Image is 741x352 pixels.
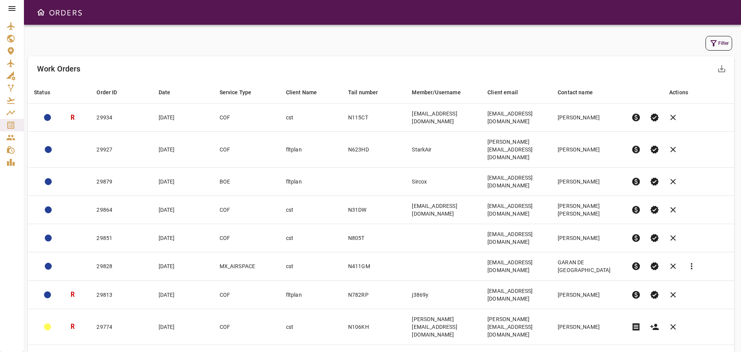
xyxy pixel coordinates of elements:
span: paid [631,177,641,186]
span: Date [159,88,181,97]
button: Pre-Invoice order [627,140,645,159]
td: [PERSON_NAME] [PERSON_NAME] [552,196,625,224]
button: Cancel order [664,108,682,127]
td: cst [280,224,342,252]
td: j3869y [406,281,481,309]
span: verified [650,233,659,243]
td: [DATE] [152,168,213,196]
td: N31DW [342,196,406,224]
button: Set Permit Ready [645,286,664,304]
td: 29774 [90,309,152,345]
span: paid [631,290,641,299]
div: ADMIN [44,114,51,121]
button: Create customer [645,318,664,336]
button: Cancel order [664,318,682,336]
td: [EMAIL_ADDRESS][DOMAIN_NAME] [481,252,552,281]
td: N411GM [342,252,406,281]
h6: ORDERS [49,6,82,19]
button: Pre-Invoice order [627,229,645,247]
button: Set Permit Ready [645,257,664,275]
button: Filter [705,36,732,51]
h6: Work Orders [37,63,81,75]
td: COF [213,224,280,252]
td: [PERSON_NAME] [552,309,625,345]
td: [EMAIL_ADDRESS][DOMAIN_NAME] [481,196,552,224]
button: Cancel order [664,257,682,275]
span: Tail number [348,88,388,97]
td: [PERSON_NAME][EMAIL_ADDRESS][DOMAIN_NAME] [481,309,552,345]
span: more_vert [687,262,696,271]
td: [DATE] [152,252,213,281]
span: receipt [631,322,641,332]
td: [EMAIL_ADDRESS][DOMAIN_NAME] [481,104,552,132]
td: MX_AIRSPACE [213,252,280,281]
div: ACTION REQUIRED [45,263,52,270]
td: N805T [342,224,406,252]
div: Contact name [558,88,593,97]
td: N623HD [342,132,406,168]
span: paid [631,205,641,214]
td: N782RP [342,281,406,309]
td: [DATE] [152,224,213,252]
button: Pre-Invoice order [627,286,645,304]
span: clear [668,113,678,122]
button: Set Permit Ready [645,108,664,127]
span: verified [650,290,659,299]
button: Pre-Invoice order [627,108,645,127]
button: Cancel order [664,201,682,219]
div: Status [34,88,50,97]
td: [PERSON_NAME] [552,224,625,252]
td: [DATE] [152,196,213,224]
h3: R [71,290,74,299]
td: cst [280,252,342,281]
span: clear [668,322,678,332]
td: COF [213,196,280,224]
span: verified [650,113,659,122]
div: Client email [487,88,518,97]
span: clear [668,290,678,299]
button: Cancel order [664,172,682,191]
div: Service Type [220,88,252,97]
span: paid [631,262,641,271]
span: paid [631,113,641,122]
td: 29879 [90,168,152,196]
div: ACTION REQUIRED [45,146,52,153]
span: save_alt [717,64,726,73]
button: Set Permit Ready [645,201,664,219]
span: verified [650,205,659,214]
span: Service Type [220,88,262,97]
span: clear [668,262,678,271]
td: N106KH [342,309,406,345]
td: [PERSON_NAME] [552,104,625,132]
td: 29864 [90,196,152,224]
span: verified [650,145,659,154]
div: Tail number [348,88,378,97]
div: ADMIN [45,235,52,241]
span: Contact name [558,88,603,97]
td: cst [280,309,342,345]
div: Client Name [286,88,317,97]
div: Date [159,88,171,97]
button: Cancel order [664,286,682,304]
td: Sircox [406,168,481,196]
button: Invoice order [627,318,645,336]
td: cst [280,196,342,224]
button: Cancel order [664,140,682,159]
button: Set Permit Ready [645,140,664,159]
td: fltplan [280,281,342,309]
span: verified [650,262,659,271]
button: Export [712,60,731,78]
td: [EMAIL_ADDRESS][DOMAIN_NAME] [406,196,481,224]
span: clear [668,177,678,186]
span: Status [34,88,60,97]
td: N115CT [342,104,406,132]
td: COF [213,104,280,132]
span: Client Name [286,88,327,97]
td: COF [213,309,280,345]
span: clear [668,145,678,154]
button: Open drawer [33,5,49,20]
td: [DATE] [152,281,213,309]
div: ACTION REQUIRED [45,206,52,213]
h3: R [71,322,74,331]
td: COF [213,281,280,309]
